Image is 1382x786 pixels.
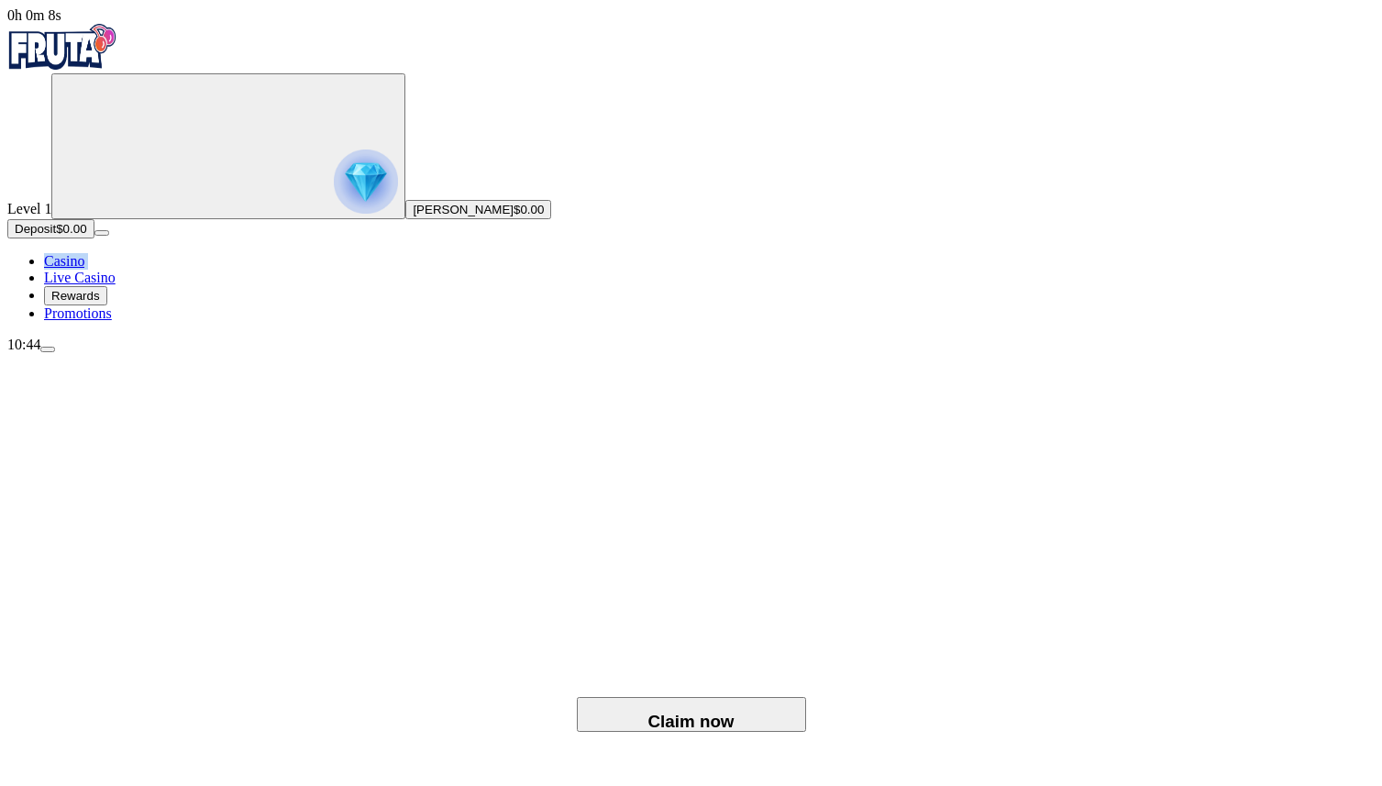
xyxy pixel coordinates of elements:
[334,149,398,214] img: reward progress
[7,253,1375,322] nav: Main menu
[51,73,405,219] button: reward progress
[577,697,806,732] button: Claim now
[7,7,61,23] span: user session time
[56,222,86,236] span: $0.00
[44,305,112,321] a: Promotions
[514,203,544,216] span: $0.00
[7,201,51,216] span: Level 1
[375,497,1007,651] div: GRAB UP TO €2,500 IN BONUSES
[7,24,1375,322] nav: Primary
[612,462,770,489] span: WELCOME OFFER
[15,222,56,236] span: Deposit
[44,270,116,285] a: Live Casino
[7,57,117,72] a: Fruta
[94,230,109,236] button: menu
[44,253,84,269] a: Casino
[7,337,40,352] span: 10:44
[413,203,514,216] span: [PERSON_NAME]
[618,651,764,678] span: + 200 FREE SPINS
[7,219,94,238] button: Depositplus icon$0.00
[51,289,100,303] span: Rewards
[40,347,55,352] button: menu
[405,200,551,219] button: [PERSON_NAME]$0.00
[7,24,117,70] img: Fruta
[600,712,782,733] span: Claim now
[44,286,107,305] button: Rewards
